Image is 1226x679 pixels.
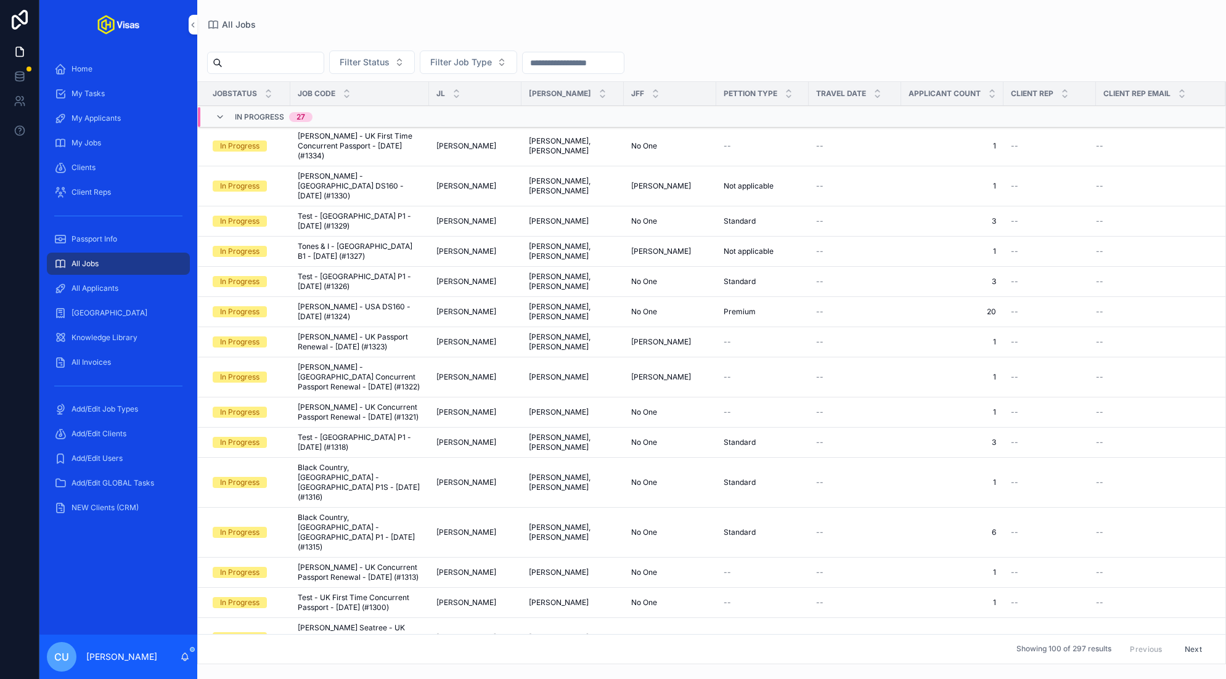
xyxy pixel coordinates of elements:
[529,473,616,492] span: [PERSON_NAME], [PERSON_NAME]
[816,567,894,577] a: --
[436,527,514,537] a: [PERSON_NAME]
[213,477,283,488] a: In Progress
[529,372,616,382] a: [PERSON_NAME]
[631,337,709,347] a: [PERSON_NAME]
[436,141,496,151] span: [PERSON_NAME]
[909,372,996,382] span: 1
[909,181,996,191] a: 1
[220,477,260,488] div: In Progress
[816,307,894,317] a: --
[72,187,111,197] span: Client Reps
[213,246,283,257] a: In Progress
[724,216,756,226] span: Standard
[430,56,492,68] span: Filter Job Type
[220,407,260,418] div: In Progress
[816,246,823,256] span: --
[529,136,616,156] a: [PERSON_NAME], [PERSON_NAME]
[47,447,190,470] a: Add/Edit Users
[631,181,691,191] span: [PERSON_NAME]
[72,357,111,367] span: All Invoices
[220,567,260,578] div: In Progress
[909,307,996,317] a: 20
[724,527,756,537] span: Standard
[1011,407,1089,417] a: --
[1096,437,1211,447] a: --
[816,407,823,417] span: --
[213,407,283,418] a: In Progress
[529,567,589,577] span: [PERSON_NAME]
[213,140,283,152] a: In Progress
[724,246,774,256] span: Not applicable
[47,423,190,445] a: Add/Edit Clients
[631,216,709,226] a: No One
[909,277,996,287] a: 3
[47,398,190,420] a: Add/Edit Job Types
[72,234,117,244] span: Passport Info
[47,327,190,349] a: Knowledge Library
[724,181,801,191] a: Not applicable
[816,567,823,577] span: --
[47,253,190,275] a: All Jobs
[529,242,616,261] a: [PERSON_NAME], [PERSON_NAME]
[436,181,514,191] a: [PERSON_NAME]
[724,307,756,317] span: Premium
[298,302,422,322] a: [PERSON_NAME] - USA DS160 - [DATE] (#1324)
[72,138,101,148] span: My Jobs
[1096,372,1211,382] a: --
[298,433,422,452] a: Test - [GEOGRAPHIC_DATA] P1 - [DATE] (#1318)
[724,246,801,256] a: Not applicable
[436,407,496,417] span: [PERSON_NAME]
[724,407,801,417] a: --
[436,277,496,287] span: [PERSON_NAME]
[631,216,657,226] span: No One
[1011,372,1018,382] span: --
[298,272,422,291] a: Test - [GEOGRAPHIC_DATA] P1 - [DATE] (#1326)
[816,527,823,537] span: --
[1096,246,1211,256] a: --
[724,567,801,577] a: --
[47,277,190,299] a: All Applicants
[1011,141,1018,151] span: --
[39,49,197,535] div: scrollable content
[72,404,138,414] span: Add/Edit Job Types
[72,163,96,173] span: Clients
[213,567,283,578] a: In Progress
[724,181,774,191] span: Not applicable
[529,332,616,352] span: [PERSON_NAME], [PERSON_NAME]
[631,567,657,577] span: No One
[724,277,801,287] a: Standard
[816,181,894,191] a: --
[213,306,283,317] a: In Progress
[816,337,894,347] a: --
[909,407,996,417] a: 1
[1011,478,1089,487] a: --
[724,141,731,151] span: --
[816,181,823,191] span: --
[298,362,422,392] span: [PERSON_NAME] - [GEOGRAPHIC_DATA] Concurrent Passport Renewal - [DATE] (#1322)
[220,336,260,348] div: In Progress
[816,407,894,417] a: --
[529,216,616,226] a: [PERSON_NAME]
[909,437,996,447] a: 3
[724,567,731,577] span: --
[1011,277,1018,287] span: --
[72,429,126,439] span: Add/Edit Clients
[1096,307,1211,317] a: --
[529,176,616,196] a: [PERSON_NAME], [PERSON_NAME]
[724,527,801,537] a: Standard
[724,337,731,347] span: --
[436,372,514,382] a: [PERSON_NAME]
[298,402,422,422] span: [PERSON_NAME] - UK Concurrent Passport Renewal - [DATE] (#1321)
[213,181,283,192] a: In Progress
[220,527,260,538] div: In Progress
[436,307,514,317] a: [PERSON_NAME]
[1011,437,1018,447] span: --
[909,141,996,151] span: 1
[298,513,422,552] a: Black Country, [GEOGRAPHIC_DATA] - [GEOGRAPHIC_DATA] P1 - [DATE] (#1315)
[1011,307,1089,317] a: --
[1096,407,1211,417] a: --
[909,216,996,226] span: 3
